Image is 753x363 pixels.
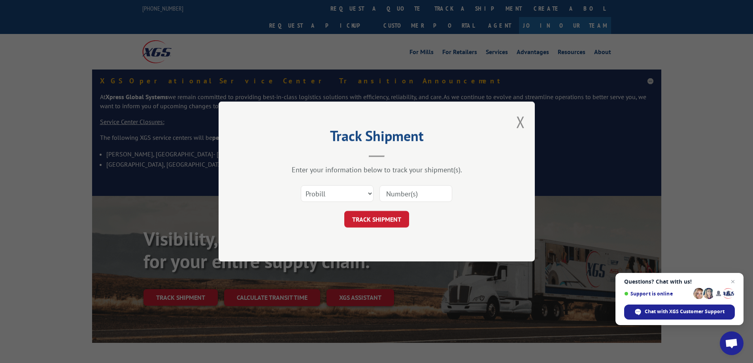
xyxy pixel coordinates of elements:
[624,305,735,320] span: Chat with XGS Customer Support
[624,291,691,297] span: Support is online
[344,211,409,228] button: TRACK SHIPMENT
[258,130,495,145] h2: Track Shipment
[258,165,495,174] div: Enter your information below to track your shipment(s).
[720,331,744,355] a: Open chat
[624,278,735,285] span: Questions? Chat with us!
[379,185,452,202] input: Number(s)
[645,308,725,315] span: Chat with XGS Customer Support
[516,111,525,132] button: Close modal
